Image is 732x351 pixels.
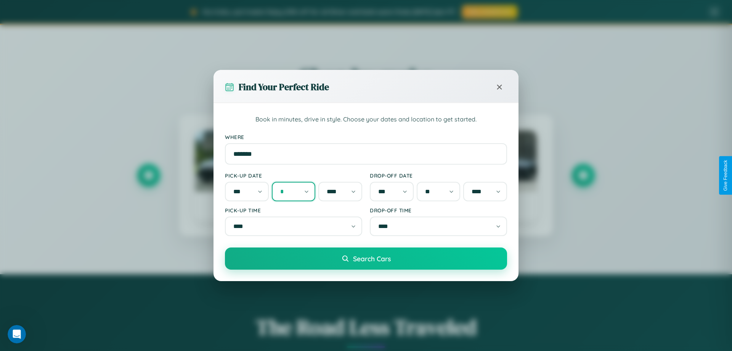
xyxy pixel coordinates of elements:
p: Book in minutes, drive in style. Choose your dates and location to get started. [225,115,507,125]
label: Drop-off Time [370,207,507,214]
label: Where [225,134,507,140]
label: Pick-up Date [225,172,362,179]
h3: Find Your Perfect Ride [239,81,329,93]
label: Pick-up Time [225,207,362,214]
button: Search Cars [225,247,507,270]
label: Drop-off Date [370,172,507,179]
span: Search Cars [353,254,391,263]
